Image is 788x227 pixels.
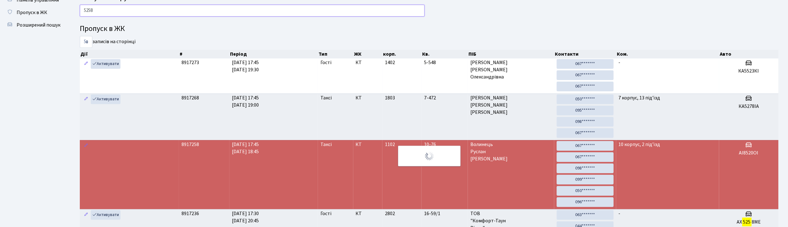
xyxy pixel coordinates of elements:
th: ПІБ [468,50,554,58]
span: [DATE] 17:45 [DATE] 19:00 [232,94,259,108]
span: 7-472 [424,94,465,102]
th: Кв. [422,50,468,58]
h5: АХ 8МЕ [722,219,776,225]
a: Активувати [91,210,120,220]
span: [PERSON_NAME] [PERSON_NAME] [PERSON_NAME] [470,94,551,116]
th: Ком. [616,50,719,58]
span: [PERSON_NAME] [PERSON_NAME] Олександрівна [470,59,551,81]
a: Активувати [91,59,120,69]
span: КТ [356,210,380,217]
th: ЖК [353,50,383,58]
th: # [179,50,229,58]
span: - [619,210,621,217]
th: корп. [383,50,422,58]
span: Гості [320,59,331,66]
h5: КА5278IA [722,103,776,109]
span: 5-548 [424,59,465,66]
span: 1102 [385,141,395,148]
span: 1402 [385,59,395,66]
h4: Пропуск в ЖК [80,24,779,33]
span: КТ [356,94,380,102]
span: Таксі [320,141,332,148]
span: [DATE] 17:45 [DATE] 18:45 [232,141,259,155]
th: Тип [318,50,353,58]
a: Редагувати [82,210,90,220]
span: 10-76 [424,141,465,148]
a: Редагувати [82,59,90,69]
input: Пошук [80,5,425,17]
span: 8917268 [182,94,199,101]
span: [DATE] 17:45 [DATE] 19:30 [232,59,259,73]
label: записів на сторінці [80,36,136,48]
span: 8917273 [182,59,199,66]
span: 16-59/1 [424,210,465,217]
a: Розширений пошук [3,19,66,31]
span: КТ [356,59,380,66]
span: 8917258 [182,141,199,148]
select: записів на сторінці [80,36,92,48]
span: Волинець Руслан [PERSON_NAME] [470,141,551,163]
span: Пропуск в ЖК [17,9,47,16]
span: КТ [356,141,380,148]
span: 1803 [385,94,395,101]
th: Контакти [554,50,616,58]
h5: КА5523КІ [722,68,776,74]
th: Дії [80,50,179,58]
span: 2802 [385,210,395,217]
span: 8917236 [182,210,199,217]
th: Авто [719,50,779,58]
span: Гості [320,210,331,217]
img: Обробка... [424,151,434,161]
a: Редагувати [82,94,90,104]
span: 7 корпус, 13 під'їзд [619,94,660,101]
span: [DATE] 17:30 [DATE] 20:45 [232,210,259,224]
a: Пропуск в ЖК [3,6,66,19]
span: Таксі [320,94,332,102]
h5: АІ8520ОІ [722,150,776,156]
span: - [619,59,621,66]
a: Редагувати [82,141,90,151]
th: Період [229,50,318,58]
mark: 525 [742,218,752,226]
span: Розширений пошук [17,22,60,28]
a: Активувати [91,94,120,104]
span: 10 корпус, 2 під'їзд [619,141,660,148]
